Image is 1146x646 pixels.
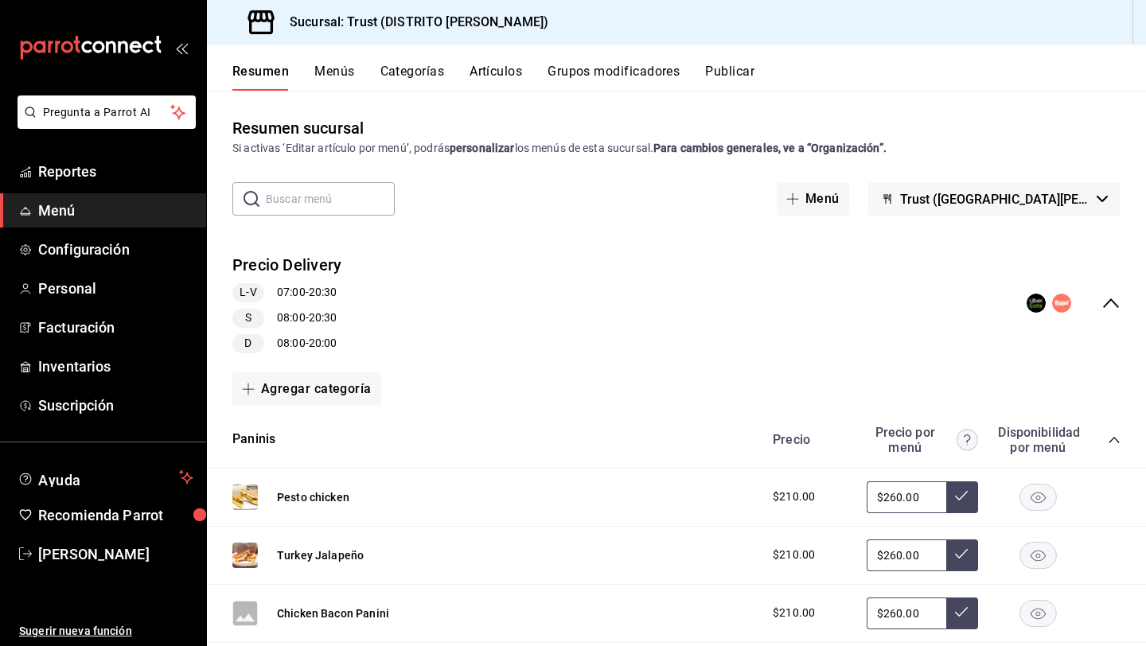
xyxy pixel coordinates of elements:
[232,140,1121,157] div: Si activas ‘Editar artículo por menú’, podrás los menús de esta sucursal.
[11,115,196,132] a: Pregunta a Parrot AI
[777,182,849,216] button: Menú
[43,104,171,121] span: Pregunta a Parrot AI
[705,64,754,91] button: Publicar
[773,547,815,563] span: $210.00
[900,192,1090,207] span: Trust ([GEOGRAPHIC_DATA][PERSON_NAME])
[232,372,381,406] button: Agregar categoría
[38,395,193,416] span: Suscripción
[207,241,1146,366] div: collapse-menu-row
[232,543,258,568] img: Preview
[867,481,946,513] input: Sin ajuste
[38,317,193,338] span: Facturación
[232,430,275,449] button: Paninis
[548,64,680,91] button: Grupos modificadores
[232,116,364,140] div: Resumen sucursal
[757,432,859,447] div: Precio
[314,64,354,91] button: Menús
[38,468,173,487] span: Ayuda
[38,543,193,565] span: [PERSON_NAME]
[867,597,946,629] input: Sin ajuste
[232,283,341,302] div: 07:00 - 20:30
[232,64,289,91] button: Resumen
[38,200,193,221] span: Menú
[232,484,258,510] img: Preview
[232,334,341,353] div: 08:00 - 20:00
[38,239,193,260] span: Configuración
[233,284,263,301] span: L-V
[239,309,258,326] span: S
[867,539,946,571] input: Sin ajuste
[773,605,815,621] span: $210.00
[277,605,389,621] button: Chicken Bacon Panini
[232,254,341,277] button: Precio Delivery
[38,161,193,182] span: Reportes
[867,425,978,455] div: Precio por menú
[450,142,515,154] strong: personalizar
[277,547,364,563] button: Turkey Jalapeño
[238,335,258,352] span: D
[277,13,548,32] h3: Sucursal: Trust (DISTRITO [PERSON_NAME])
[38,504,193,526] span: Recomienda Parrot
[653,142,887,154] strong: Para cambios generales, ve a “Organización”.
[773,488,815,505] span: $210.00
[380,64,445,91] button: Categorías
[19,623,193,640] span: Sugerir nueva función
[232,64,1146,91] div: navigation tabs
[175,41,188,54] button: open_drawer_menu
[998,425,1078,455] div: Disponibilidad por menú
[232,309,341,328] div: 08:00 - 20:30
[470,64,522,91] button: Artículos
[18,95,196,129] button: Pregunta a Parrot AI
[266,183,395,215] input: Buscar menú
[868,182,1121,216] button: Trust ([GEOGRAPHIC_DATA][PERSON_NAME])
[277,489,349,505] button: Pesto chicken
[38,278,193,299] span: Personal
[38,356,193,377] span: Inventarios
[1108,434,1121,446] button: collapse-category-row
